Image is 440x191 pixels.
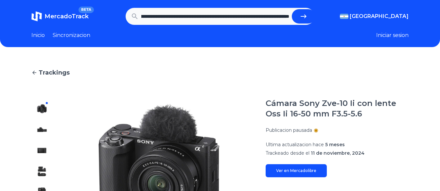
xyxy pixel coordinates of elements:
a: Inicio [31,31,45,39]
img: Cámara Sony Zve-10 Ii con lente Oss Ii 16-50 mm F3.5-5.6 [37,145,47,156]
span: Trackings [39,68,70,77]
a: Trackings [31,68,409,77]
img: Cámara Sony Zve-10 Ii con lente Oss Ii 16-50 mm F3.5-5.6 [37,166,47,177]
img: Argentina [340,14,348,19]
button: [GEOGRAPHIC_DATA] [340,12,409,20]
button: Iniciar sesion [376,31,409,39]
img: MercadoTrack [31,11,42,22]
span: MercadoTrack [44,13,89,20]
a: Ver en Mercadolibre [266,164,327,177]
a: MercadoTrackBETA [31,11,89,22]
span: Trackeado desde el [266,150,309,156]
span: 5 meses [325,142,345,148]
h1: Cámara Sony Zve-10 Ii con lente Oss Ii 16-50 mm F3.5-5.6 [266,98,409,119]
a: Sincronizacion [53,31,90,39]
img: Cámara Sony Zve-10 Ii con lente Oss Ii 16-50 mm F3.5-5.6 [37,124,47,135]
p: Publicacion pausada [266,127,312,133]
img: Cámara Sony Zve-10 Ii con lente Oss Ii 16-50 mm F3.5-5.6 [37,103,47,114]
span: 11 de noviembre, 2024 [311,150,364,156]
span: Ultima actualizacion hace [266,142,324,148]
span: BETA [79,7,94,13]
span: [GEOGRAPHIC_DATA] [350,12,409,20]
